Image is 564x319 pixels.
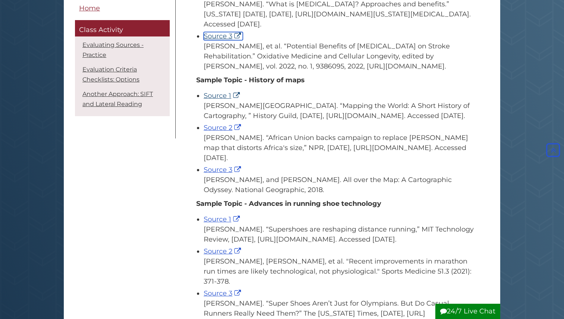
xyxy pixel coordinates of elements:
[204,175,474,195] div: [PERSON_NAME], and [PERSON_NAME]. All over the Map: A Cartographic Odyssey. National Geographic, ...
[82,90,153,108] a: Another Approach: SIFT and Lateral Reading
[204,247,243,255] a: Source 2
[196,200,381,208] strong: Sample Topic - Advances in running shoe technology
[82,41,144,58] a: Evaluating Sources - Practice
[82,66,140,83] a: Evaluation Criteria Checklists: Options
[204,289,243,297] a: Source 3
[435,304,500,319] button: 24/7 Live Chat
[79,4,100,12] span: Home
[204,256,474,287] div: [PERSON_NAME], [PERSON_NAME], et al. "Recent improvements in marathon run times are likely techno...
[204,166,243,174] a: Source 3
[204,133,474,163] div: [PERSON_NAME]. “African Union backs campaign to replace [PERSON_NAME] map that distorts Africa's ...
[204,215,242,223] a: Source 1
[204,41,474,71] div: [PERSON_NAME], et al. “Potential Benefits of [MEDICAL_DATA] on Stroke Rehabilitation.” Oxidative ...
[204,92,242,100] a: Source 1
[204,101,474,121] div: [PERSON_NAME][GEOGRAPHIC_DATA]. “Mapping the World: A Short History of Cartography, ” History Gui...
[79,26,123,34] span: Class Activity
[75,20,170,37] a: Class Activity
[196,76,305,84] strong: Sample Topic - History of maps
[544,146,562,154] a: Back to Top
[204,124,243,132] a: Source 2
[204,32,243,40] a: Source 3
[204,224,474,245] div: [PERSON_NAME]. “Supershoes are reshaping distance running,” MIT Technology Review, [DATE], [URL][...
